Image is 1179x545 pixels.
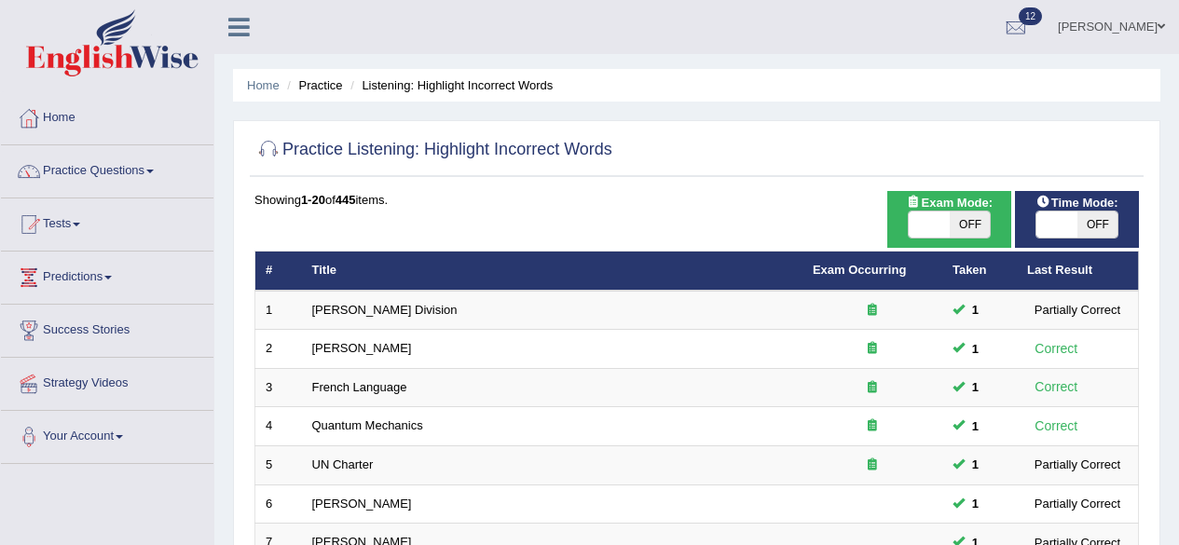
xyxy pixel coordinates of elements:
a: Strategy Videos [1,358,213,404]
td: 4 [255,407,302,446]
div: Correct [1027,338,1086,360]
a: Your Account [1,411,213,457]
a: [PERSON_NAME] [312,341,412,355]
td: 6 [255,484,302,524]
a: Tests [1,198,213,245]
span: You can still take this question [965,300,986,320]
span: Exam Mode: [899,193,1000,212]
div: Show exams occurring in exams [887,191,1011,248]
div: Correct [1027,376,1086,398]
b: 445 [336,193,356,207]
a: Practice Questions [1,145,213,192]
th: # [255,252,302,291]
div: Exam occurring question [813,379,932,397]
li: Practice [282,76,342,94]
li: Listening: Highlight Incorrect Words [346,76,553,94]
h2: Practice Listening: Highlight Incorrect Words [254,136,612,164]
span: You can still take this question [965,494,986,513]
span: OFF [1077,211,1118,238]
a: Success Stories [1,305,213,351]
th: Title [302,252,802,291]
div: Showing of items. [254,191,1139,209]
a: Home [247,78,280,92]
a: Home [1,92,213,139]
span: You can still take this question [965,377,986,397]
a: UN Charter [312,457,374,471]
b: 1-20 [301,193,325,207]
div: Exam occurring question [813,340,932,358]
div: Exam occurring question [813,417,932,435]
span: 12 [1019,7,1042,25]
td: 3 [255,368,302,407]
a: [PERSON_NAME] [312,497,412,511]
span: You can still take this question [965,416,986,436]
span: Time Mode: [1029,193,1126,212]
a: Exam Occurring [813,263,906,277]
a: Predictions [1,252,213,298]
a: [PERSON_NAME] Division [312,303,458,317]
th: Last Result [1017,252,1139,291]
td: 1 [255,291,302,330]
span: You can still take this question [965,455,986,474]
div: Exam occurring question [813,302,932,320]
div: Partially Correct [1027,455,1128,474]
div: Partially Correct [1027,494,1128,513]
div: Partially Correct [1027,300,1128,320]
a: Quantum Mechanics [312,418,423,432]
td: 2 [255,330,302,369]
div: Exam occurring question [813,456,932,474]
span: You can still take this question [965,339,986,359]
th: Taken [942,252,1017,291]
div: Correct [1027,416,1086,437]
a: French Language [312,380,407,394]
span: OFF [950,211,991,238]
td: 5 [255,446,302,485]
